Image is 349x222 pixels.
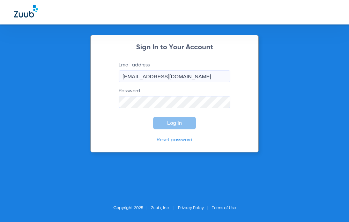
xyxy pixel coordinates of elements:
[212,206,236,210] a: Terms of Use
[178,206,204,210] a: Privacy Policy
[119,70,230,82] input: Email address
[157,137,192,142] a: Reset password
[119,96,230,108] input: Password
[113,205,151,212] li: Copyright 2025
[119,87,230,108] label: Password
[119,62,230,82] label: Email address
[14,5,38,17] img: Zuub Logo
[167,120,182,126] span: Log In
[108,44,241,51] h2: Sign In to Your Account
[151,205,178,212] li: Zuub, Inc.
[153,117,196,129] button: Log In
